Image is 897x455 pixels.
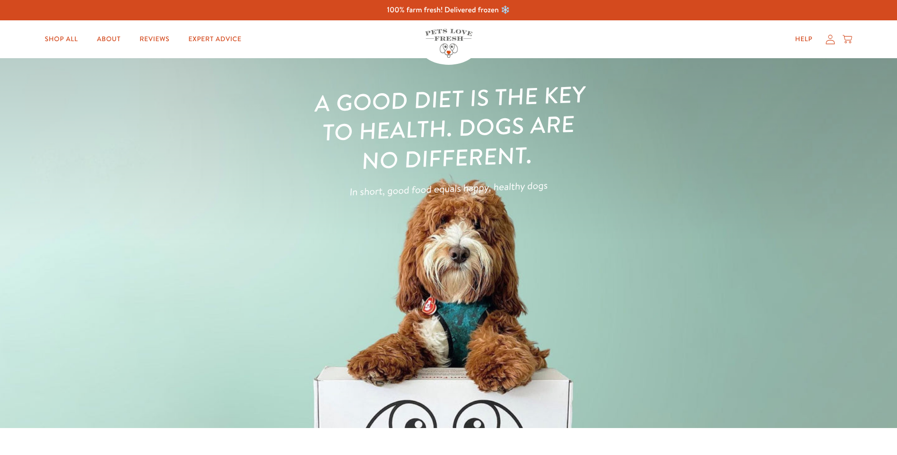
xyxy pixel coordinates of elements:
[425,29,472,58] img: Pets Love Fresh
[310,79,587,177] h1: A good diet is the key to health. Dogs are no different.
[181,30,249,49] a: Expert Advice
[89,30,128,49] a: About
[37,30,86,49] a: Shop All
[312,175,585,202] p: In short, good food equals happy, healthy dogs
[787,30,820,49] a: Help
[132,30,177,49] a: Reviews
